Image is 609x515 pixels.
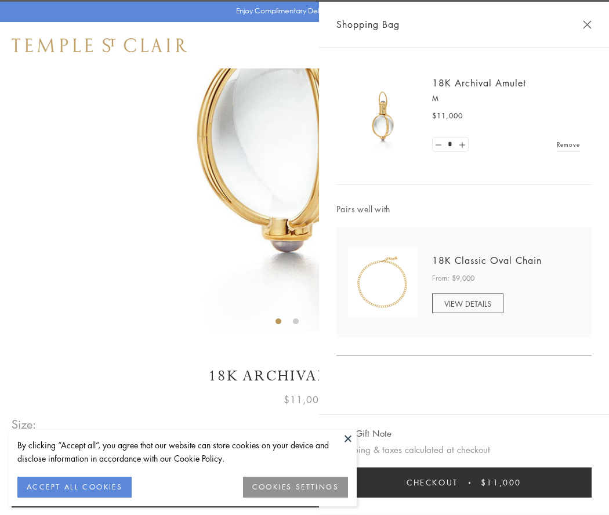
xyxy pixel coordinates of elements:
[348,248,418,317] img: N88865-OV18
[432,254,542,267] a: 18K Classic Oval Chain
[557,138,580,151] a: Remove
[336,202,592,216] span: Pairs well with
[348,81,418,151] img: 18K Archival Amulet
[432,93,580,104] p: M
[432,273,474,284] span: From: $9,000
[17,438,348,465] div: By clicking “Accept all”, you agree that our website can store cookies on your device and disclos...
[12,415,37,434] span: Size:
[432,110,463,122] span: $11,000
[12,38,187,52] img: Temple St. Clair
[336,443,592,457] p: Shipping & taxes calculated at checkout
[407,476,458,489] span: Checkout
[17,477,132,498] button: ACCEPT ALL COOKIES
[12,366,597,386] h1: 18K Archival Amulet
[336,426,391,441] button: Add Gift Note
[444,298,491,309] span: VIEW DETAILS
[432,77,526,89] a: 18K Archival Amulet
[432,293,503,313] a: VIEW DETAILS
[583,20,592,29] button: Close Shopping Bag
[481,476,521,489] span: $11,000
[243,477,348,498] button: COOKIES SETTINGS
[284,392,325,407] span: $11,000
[336,467,592,498] button: Checkout $11,000
[456,137,467,152] a: Set quantity to 2
[236,5,368,17] p: Enjoy Complimentary Delivery & Returns
[336,17,400,32] span: Shopping Bag
[433,137,444,152] a: Set quantity to 0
